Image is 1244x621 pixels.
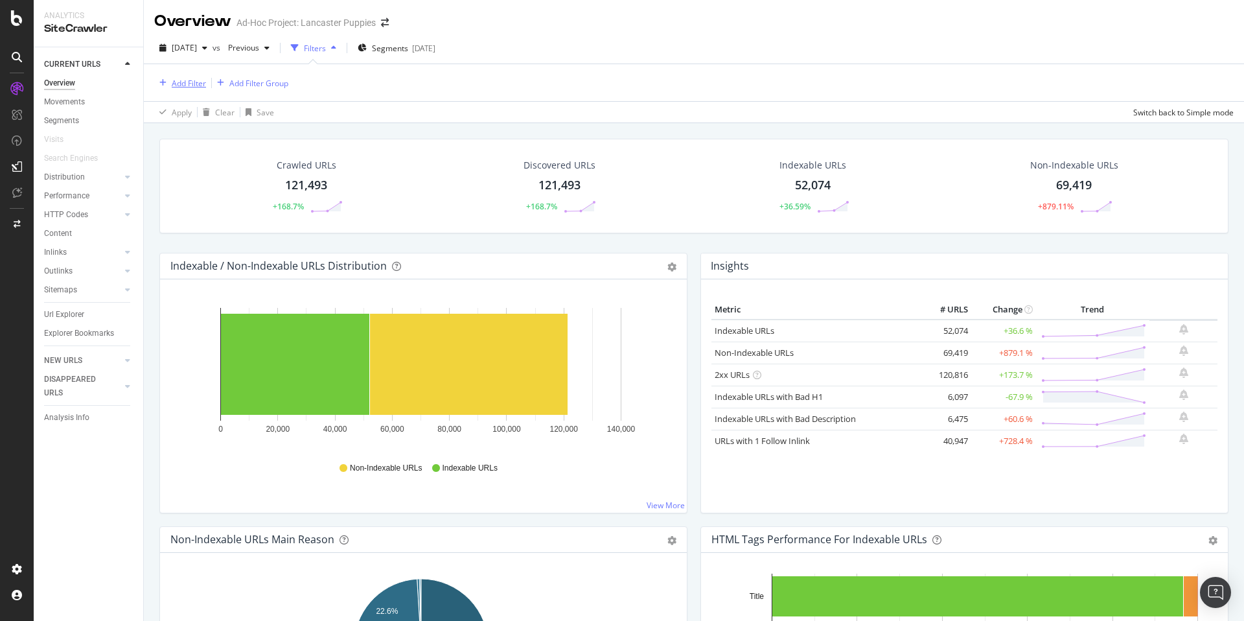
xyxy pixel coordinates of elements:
[198,102,235,123] button: Clear
[1179,346,1188,356] div: bell-plus
[44,264,121,278] a: Outlinks
[170,533,334,546] div: Non-Indexable URLs Main Reason
[44,246,67,259] div: Inlinks
[273,201,304,212] div: +168.7%
[971,430,1036,452] td: +728.4 %
[44,308,134,322] a: Url Explorer
[1030,159,1118,172] div: Non-Indexable URLs
[44,354,82,368] div: NEW URLS
[212,75,288,91] button: Add Filter Group
[277,159,336,172] div: Crawled URLs
[223,38,275,58] button: Previous
[44,227,134,240] a: Content
[44,308,84,322] div: Url Explorer
[44,21,133,36] div: SiteCrawler
[779,159,846,172] div: Indexable URLs
[350,463,422,474] span: Non-Indexable URLs
[715,391,823,403] a: Indexable URLs with Bad H1
[715,435,810,447] a: URLs with 1 Follow Inlink
[376,607,398,616] text: 22.6%
[170,300,672,451] div: A chart.
[44,58,121,71] a: CURRENT URLS
[492,425,521,434] text: 100,000
[323,425,347,434] text: 40,000
[1200,577,1231,608] div: Open Intercom Messenger
[715,325,774,336] a: Indexable URLs
[172,42,197,53] span: 2025 Aug. 22nd
[44,208,88,222] div: HTTP Codes
[919,300,971,320] th: # URLS
[971,386,1036,408] td: -67.9 %
[919,342,971,364] td: 69,419
[524,159,595,172] div: Discovered URLs
[154,102,192,123] button: Apply
[667,536,676,545] div: gear
[750,592,765,601] text: Title
[286,38,341,58] button: Filters
[711,257,749,275] h4: Insights
[919,364,971,386] td: 120,816
[215,107,235,118] div: Clear
[971,320,1036,342] td: +36.6 %
[44,170,85,184] div: Distribution
[44,327,114,340] div: Explorer Bookmarks
[229,78,288,89] div: Add Filter Group
[44,152,98,165] div: Search Engines
[236,16,376,29] div: Ad-Hoc Project: Lancaster Puppies
[715,369,750,381] a: 2xx URLs
[372,43,408,54] span: Segments
[44,10,133,21] div: Analytics
[1036,300,1149,320] th: Trend
[44,411,89,425] div: Analysis Info
[443,463,498,474] span: Indexable URLs
[607,425,636,434] text: 140,000
[795,177,831,194] div: 52,074
[1179,324,1188,334] div: bell-plus
[44,283,77,297] div: Sitemaps
[1038,201,1074,212] div: +879.11%
[44,373,109,400] div: DISAPPEARED URLS
[44,264,73,278] div: Outlinks
[919,320,971,342] td: 52,074
[154,38,213,58] button: [DATE]
[44,76,75,90] div: Overview
[44,152,111,165] a: Search Engines
[304,43,326,54] div: Filters
[715,347,794,358] a: Non-Indexable URLs
[285,177,327,194] div: 121,493
[412,43,435,54] div: [DATE]
[44,373,121,400] a: DISAPPEARED URLS
[667,263,676,272] div: gear
[971,342,1036,364] td: +879.1 %
[44,133,63,146] div: Visits
[550,425,579,434] text: 120,000
[172,107,192,118] div: Apply
[526,201,557,212] div: +168.7%
[919,430,971,452] td: 40,947
[218,425,223,434] text: 0
[44,114,79,128] div: Segments
[381,18,389,27] div: arrow-right-arrow-left
[1179,368,1188,378] div: bell-plus
[715,413,856,425] a: Indexable URLs with Bad Description
[44,327,134,340] a: Explorer Bookmarks
[647,500,685,511] a: View More
[44,189,121,203] a: Performance
[44,133,76,146] a: Visits
[538,177,581,194] div: 121,493
[44,246,121,259] a: Inlinks
[44,354,121,368] a: NEW URLS
[257,107,274,118] div: Save
[919,408,971,430] td: 6,475
[1179,412,1188,422] div: bell-plus
[971,364,1036,386] td: +173.7 %
[223,42,259,53] span: Previous
[44,208,121,222] a: HTTP Codes
[711,300,919,320] th: Metric
[919,386,971,408] td: 6,097
[154,10,231,32] div: Overview
[352,38,441,58] button: Segments[DATE]
[711,533,927,546] div: HTML Tags Performance for Indexable URLs
[44,283,121,297] a: Sitemaps
[1179,390,1188,400] div: bell-plus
